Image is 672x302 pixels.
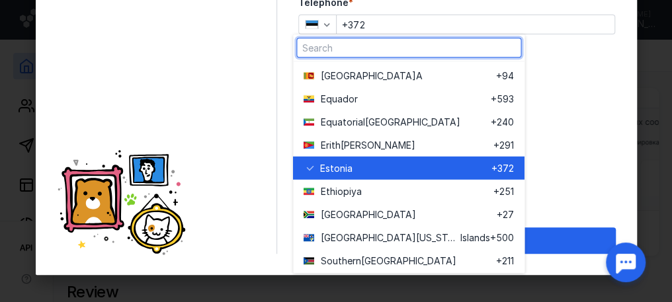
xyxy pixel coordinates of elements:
[343,93,358,104] font: dor
[293,110,525,133] button: Equatorial[GEOGRAPHIC_DATA]+240
[460,231,490,243] font: Islands
[497,208,514,219] font: +27
[321,208,416,219] font: [GEOGRAPHIC_DATA]
[490,231,514,243] font: +500
[293,87,525,110] button: Equador+593
[321,254,361,266] font: Southern
[293,133,525,156] button: Erith[PERSON_NAME]+291
[321,139,341,150] font: Erith
[293,156,525,179] button: Estonia+372
[321,185,343,196] font: Ethio
[491,116,514,127] font: +240
[293,225,525,248] button: [GEOGRAPHIC_DATA][US_STATE] and the [GEOGRAPHIC_DATA]Islands+500
[293,248,525,272] button: Southern[GEOGRAPHIC_DATA]+211
[343,185,362,196] font: piya
[361,254,456,266] font: [GEOGRAPHIC_DATA]
[293,63,525,87] button: [GEOGRAPHIC_DATA]A+94
[321,93,343,104] font: Equa
[320,162,340,173] font: Esto
[493,139,514,150] font: +291
[321,69,416,81] font: [GEOGRAPHIC_DATA]
[321,116,365,127] font: Equatorial
[340,162,353,173] font: nia
[341,139,415,150] font: [PERSON_NAME]
[293,179,525,202] button: Ethiopiya+251
[293,202,525,225] button: [GEOGRAPHIC_DATA]+27
[293,61,525,273] div: grid
[491,93,514,104] font: +593
[297,38,521,57] input: Search
[493,185,514,196] font: +251
[365,116,460,127] font: [GEOGRAPHIC_DATA]
[496,254,514,266] font: +211
[496,69,514,81] font: +94
[491,162,514,173] font: +372
[321,231,604,243] font: [GEOGRAPHIC_DATA][US_STATE] and the [GEOGRAPHIC_DATA]
[416,69,423,81] font: A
